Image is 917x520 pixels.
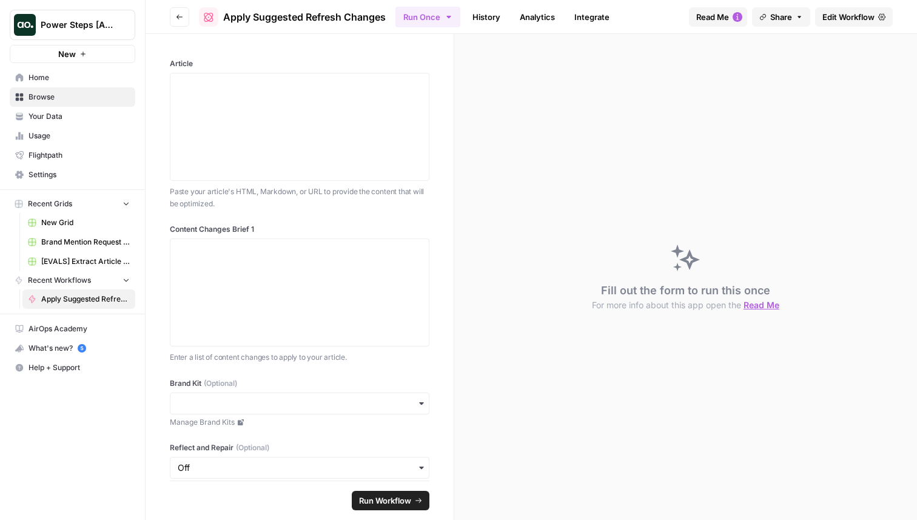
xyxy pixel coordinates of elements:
button: Workspace: Power Steps [Admin] [10,10,135,40]
span: Brand Mention Request Generator Grid [41,237,130,248]
span: New [58,48,76,60]
img: Power Steps [Admin] Logo [14,14,36,36]
span: Browse [29,92,130,103]
p: Enter a list of content changes to apply to your article. [170,351,429,363]
span: Apply Suggested Refresh Changes [41,294,130,305]
button: Read Me [689,7,747,27]
span: Run Workflow [359,495,411,507]
span: AirOps Academy [29,323,130,334]
a: Settings [10,165,135,184]
button: What's new? 5 [10,339,135,358]
span: Flightpath [29,150,130,161]
p: Paste your article's HTML, Markdown, or URL to provide the content that will be optimized. [170,186,429,209]
a: Apply Suggested Refresh Changes [22,289,135,309]
a: Brand Mention Request Generator Grid [22,232,135,252]
a: 5 [78,344,86,353]
span: Power Steps [Admin] [41,19,114,31]
a: Analytics [512,7,562,27]
span: Settings [29,169,130,180]
span: Share [770,11,792,23]
span: Edit Workflow [822,11,875,23]
a: Browse [10,87,135,107]
span: [EVALS] Extract Article from URL Grid [41,256,130,267]
span: Home [29,72,130,83]
a: Manage Brand Kits [170,417,429,428]
span: New Grid [41,217,130,228]
span: Your Data [29,111,130,122]
span: Recent Workflows [28,275,91,286]
span: Read Me [696,11,729,23]
label: Content Changes Brief 1 [170,224,429,235]
button: Recent Grids [10,195,135,213]
a: Edit Workflow [815,7,893,27]
button: For more info about this app open the Read Me [592,299,779,311]
span: Recent Grids [28,198,72,209]
div: Fill out the form to run this once [592,282,779,311]
a: Home [10,68,135,87]
a: [EVALS] Extract Article from URL Grid [22,252,135,271]
a: New Grid [22,213,135,232]
a: AirOps Academy [10,319,135,339]
button: Help + Support [10,358,135,377]
a: Apply Suggested Refresh Changes [199,7,386,27]
input: Off [178,462,422,474]
a: Usage [10,126,135,146]
span: (Optional) [204,378,237,389]
a: History [465,7,508,27]
label: Brand Kit [170,378,429,389]
div: What's new? [10,339,135,357]
button: New [10,45,135,63]
span: Help + Support [29,362,130,373]
a: Integrate [567,7,617,27]
label: Article [170,58,429,69]
button: Run Workflow [352,491,429,510]
button: Share [752,7,810,27]
text: 5 [80,345,83,351]
span: Apply Suggested Refresh Changes [223,10,386,24]
span: Read Me [744,300,779,310]
span: Usage [29,130,130,141]
a: Your Data [10,107,135,126]
label: Reflect and Repair [170,442,429,453]
button: Recent Workflows [10,271,135,289]
span: (Optional) [236,442,269,453]
button: Run Once [395,7,460,27]
a: Flightpath [10,146,135,165]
